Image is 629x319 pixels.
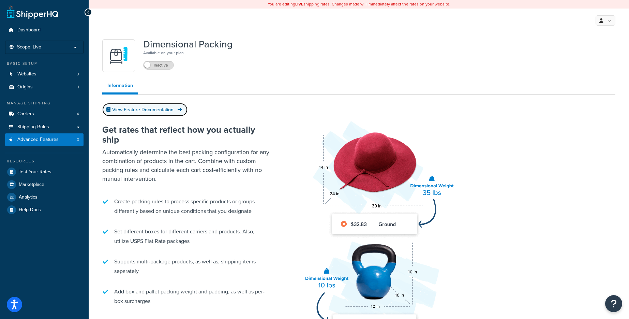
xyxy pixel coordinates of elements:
[107,44,131,68] img: DTVBYsAAAAAASUVORK5CYII=
[102,223,273,249] li: Set different boxes for different carriers and products. Also, utilize USPS Flat Rate packages
[102,103,188,116] a: View Feature Documentation
[5,108,84,120] li: Carriers
[5,178,84,191] a: Marketplace
[77,71,79,77] span: 3
[102,125,273,144] h2: Get rates that reflect how you actually ship
[143,49,233,56] p: Available on your plan
[102,148,273,183] p: Automatically determine the best packing configuration for any combination of products in the car...
[77,111,79,117] span: 4
[5,121,84,133] a: Shipping Rules
[605,295,622,312] button: Open Resource Center
[5,61,84,67] div: Basic Setup
[5,166,84,178] a: Test Your Rates
[17,84,33,90] span: Origins
[19,207,41,213] span: Help Docs
[5,133,84,146] li: Advanced Features
[102,253,273,279] li: Supports multi-package products, as well as, shipping items separately
[102,79,138,95] a: Information
[17,124,49,130] span: Shipping Rules
[5,191,84,203] a: Analytics
[5,68,84,81] li: Websites
[5,81,84,93] li: Origins
[78,84,79,90] span: 1
[144,61,174,69] label: Inactive
[19,194,38,200] span: Analytics
[5,81,84,93] a: Origins1
[19,182,44,188] span: Marketplace
[102,193,273,219] li: Create packing rules to process specific products or groups differently based on unique condition...
[17,137,59,143] span: Advanced Features
[5,204,84,216] a: Help Docs
[5,133,84,146] a: Advanced Features0
[17,71,36,77] span: Websites
[5,100,84,106] div: Manage Shipping
[102,284,273,309] li: Add box and pallet packing weight and padding, as well as per-box surcharges
[5,108,84,120] a: Carriers4
[19,169,51,175] span: Test Your Rates
[295,1,303,7] b: LIVE
[143,39,233,49] h1: Dimensional Packing
[17,44,41,50] span: Scope: Live
[5,158,84,164] div: Resources
[77,137,79,143] span: 0
[5,68,84,81] a: Websites3
[17,111,34,117] span: Carriers
[17,27,41,33] span: Dashboard
[5,24,84,37] a: Dashboard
